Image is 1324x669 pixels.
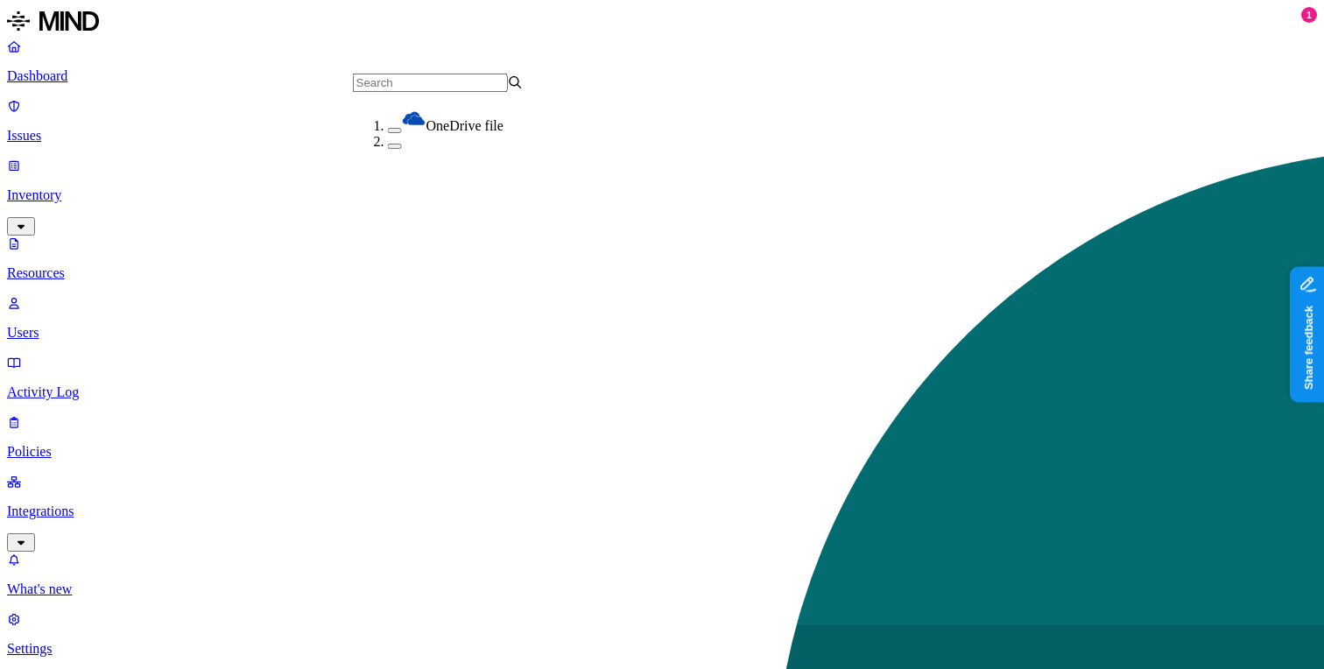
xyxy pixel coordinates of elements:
p: Users [7,325,1317,341]
a: Inventory [7,158,1317,233]
a: Resources [7,236,1317,281]
p: Activity Log [7,384,1317,400]
a: What's new [7,552,1317,597]
a: Issues [7,98,1317,144]
a: Users [7,295,1317,341]
span: OneDrive file [426,118,504,133]
a: Settings [7,611,1317,657]
a: Dashboard [7,39,1317,84]
p: Dashboard [7,68,1317,84]
p: Resources [7,265,1317,281]
p: Issues [7,128,1317,144]
a: MIND [7,7,1317,39]
p: What's new [7,581,1317,597]
img: onedrive.svg [402,106,426,130]
p: Policies [7,444,1317,460]
p: Settings [7,641,1317,657]
p: Inventory [7,187,1317,203]
input: Search [353,74,508,92]
a: Activity Log [7,355,1317,400]
img: MIND [7,7,99,35]
a: Policies [7,414,1317,460]
a: Integrations [7,474,1317,549]
p: Integrations [7,504,1317,519]
div: 1 [1301,7,1317,23]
